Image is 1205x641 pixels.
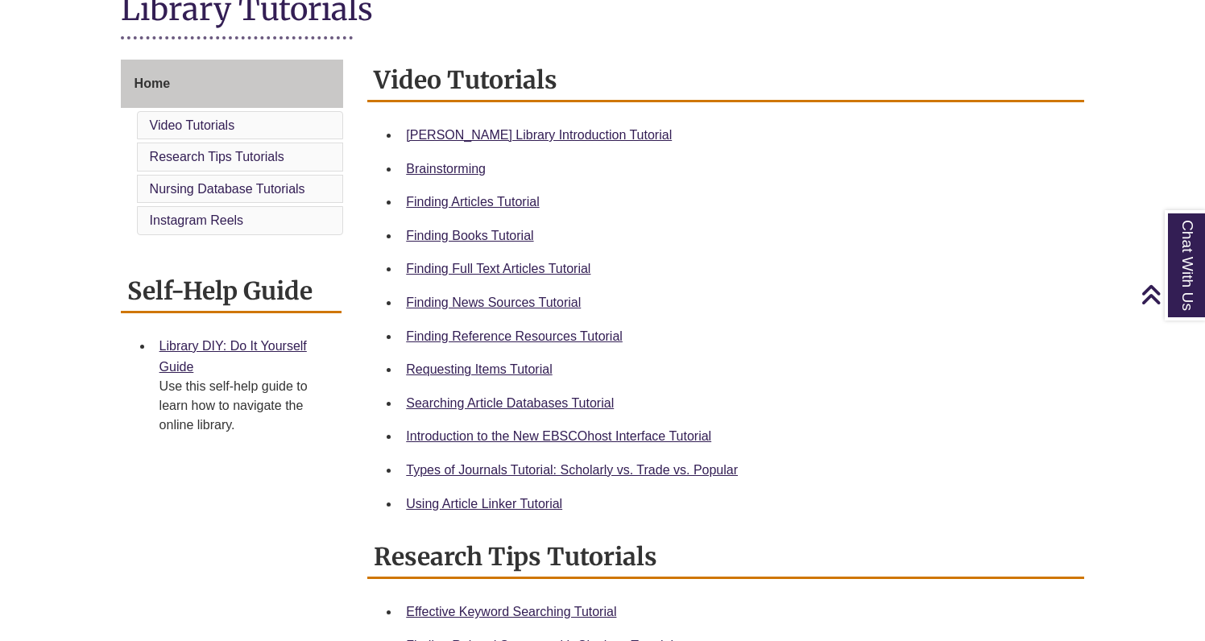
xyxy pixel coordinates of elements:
[406,195,539,209] a: Finding Articles Tutorial
[406,262,590,275] a: Finding Full Text Articles Tutorial
[135,77,170,90] span: Home
[406,396,614,410] a: Searching Article Databases Tutorial
[150,150,284,163] a: Research Tips Tutorials
[159,339,307,374] a: Library DIY: Do It Yourself Guide
[367,60,1084,102] h2: Video Tutorials
[406,329,623,343] a: Finding Reference Resources Tutorial
[406,229,533,242] a: Finding Books Tutorial
[121,271,342,313] h2: Self-Help Guide
[406,362,552,376] a: Requesting Items Tutorial
[150,118,235,132] a: Video Tutorials
[150,213,244,227] a: Instagram Reels
[406,296,581,309] a: Finding News Sources Tutorial
[406,162,486,176] a: Brainstorming
[1141,283,1201,305] a: Back to Top
[406,429,711,443] a: Introduction to the New EBSCOhost Interface Tutorial
[367,536,1084,579] h2: Research Tips Tutorials
[150,182,305,196] a: Nursing Database Tutorials
[121,60,344,238] div: Guide Page Menu
[406,128,672,142] a: [PERSON_NAME] Library Introduction Tutorial
[159,377,329,435] div: Use this self-help guide to learn how to navigate the online library.
[406,497,562,511] a: Using Article Linker Tutorial
[121,60,344,108] a: Home
[406,605,616,618] a: Effective Keyword Searching Tutorial
[406,463,738,477] a: Types of Journals Tutorial: Scholarly vs. Trade vs. Popular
